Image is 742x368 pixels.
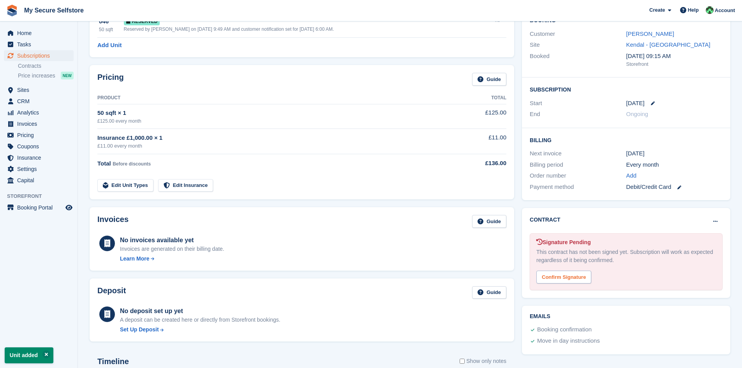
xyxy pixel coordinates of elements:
div: £136.00 [443,159,506,168]
a: Price increases NEW [18,71,74,80]
div: Payment method [530,183,626,192]
span: Reserved [124,18,160,25]
div: Reserved by [PERSON_NAME] on [DATE] 9:49 AM and customer notification set for [DATE] 6:00 AM. [124,26,479,33]
th: Product [97,92,443,104]
div: 50 sqft × 1 [97,109,443,118]
span: Create [649,6,665,14]
span: Settings [17,164,64,174]
a: [PERSON_NAME] [626,30,674,37]
a: menu [4,96,74,107]
a: Kendal - [GEOGRAPHIC_DATA] [626,41,710,48]
h2: Timeline [97,357,129,366]
div: Customer [530,30,626,39]
a: Guide [472,73,506,86]
h2: Billing [530,136,723,144]
span: Total [97,160,111,167]
span: Ongoing [626,111,649,117]
div: Every month [626,160,723,169]
h2: Pricing [97,73,124,86]
h2: Invoices [97,215,129,228]
p: Unit added [5,347,53,363]
div: Billing period [530,160,626,169]
div: NEW [61,72,74,79]
a: My Secure Selfstore [21,4,87,17]
div: 50 sqft [99,26,124,33]
div: Set Up Deposit [120,326,159,334]
span: Pricing [17,130,64,141]
a: Edit Insurance [158,179,213,192]
div: [DATE] [626,149,723,158]
div: End [530,110,626,119]
div: Confirm Signature [536,271,591,283]
div: No invoices available yet [120,236,224,245]
a: menu [4,152,74,163]
span: Sites [17,85,64,95]
div: Invoices are generated on their billing date. [120,245,224,253]
div: Storefront [626,60,723,68]
div: No deposit set up yet [120,306,280,316]
a: menu [4,175,74,186]
div: £125.00 every month [97,118,443,125]
time: 2025-10-13 00:00:00 UTC [626,99,645,108]
h2: Deposit [97,286,126,299]
a: Learn More [120,255,224,263]
div: Debit/Credit Card [626,183,723,192]
a: Set Up Deposit [120,326,280,334]
a: menu [4,28,74,39]
a: menu [4,39,74,50]
span: Capital [17,175,64,186]
img: stora-icon-8386f47178a22dfd0bd8f6a31ec36ba5ce8667c1dd55bd0f319d3a0aa187defe.svg [6,5,18,16]
span: Subscriptions [17,50,64,61]
span: Home [17,28,64,39]
span: Invoices [17,118,64,129]
a: Add [626,171,637,180]
a: Preview store [64,203,74,212]
th: Total [443,92,506,104]
h2: Emails [530,313,723,320]
div: Order number [530,171,626,180]
a: Edit Unit Types [97,179,153,192]
a: Guide [472,215,506,228]
p: A deposit can be created here or directly from Storefront bookings. [120,316,280,324]
a: menu [4,107,74,118]
div: [DATE] 09:15 AM [626,52,723,61]
input: Show only notes [460,357,465,365]
span: Before discounts [113,161,151,167]
a: Guide [472,286,506,299]
span: Tasks [17,39,64,50]
a: Add Unit [97,41,122,50]
a: menu [4,202,74,213]
a: menu [4,85,74,95]
span: Coupons [17,141,64,152]
div: Site [530,40,626,49]
span: CRM [17,96,64,107]
div: £11.00 every month [97,142,443,150]
div: Move in day instructions [537,336,600,346]
div: Booked [530,52,626,68]
span: Analytics [17,107,64,118]
a: Confirm Signature [536,269,591,275]
img: Greg Allsopp [706,6,714,14]
td: £125.00 [443,104,506,129]
div: Signature Pending [536,238,716,247]
label: Show only notes [460,357,506,365]
div: Booking confirmation [537,325,592,335]
a: menu [4,130,74,141]
span: Insurance [17,152,64,163]
div: Insurance £1,000.00 × 1 [97,134,443,143]
a: menu [4,164,74,174]
span: Booking Portal [17,202,64,213]
a: menu [4,50,74,61]
div: Learn More [120,255,149,263]
div: This contract has not been signed yet. Subscription will work as expected regardless of it being ... [536,248,716,264]
a: menu [4,141,74,152]
a: Contracts [18,62,74,70]
h2: Subscription [530,85,723,93]
h2: Contract [530,216,560,224]
a: menu [4,118,74,129]
div: Next invoice [530,149,626,158]
td: £11.00 [443,129,506,154]
span: Storefront [7,192,78,200]
div: 046 [99,17,124,26]
span: Account [715,7,735,14]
